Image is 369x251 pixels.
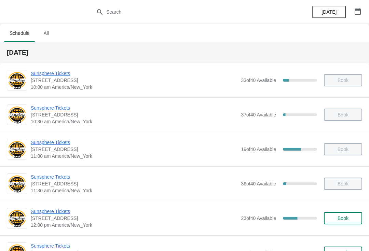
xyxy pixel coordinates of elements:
span: Sunsphere Tickets [31,104,237,111]
span: 10:30 am America/New_York [31,118,237,125]
span: 36 of 40 Available [241,181,276,186]
button: [DATE] [312,6,346,18]
span: 12:00 pm America/New_York [31,222,237,228]
span: 10:00 am America/New_York [31,84,237,90]
span: 19 of 40 Available [241,147,276,152]
span: [DATE] [322,9,337,15]
span: Sunsphere Tickets [31,139,237,146]
h2: [DATE] [7,49,362,56]
input: Search [106,6,277,18]
img: Sunsphere Tickets | 810 Clinch Avenue, Knoxville, TN, USA | 10:30 am America/New_York [7,106,27,124]
span: [STREET_ADDRESS] [31,180,237,187]
span: Sunsphere Tickets [31,173,237,180]
span: All [38,27,55,39]
span: Sunsphere Tickets [31,208,237,215]
span: [STREET_ADDRESS] [31,146,237,153]
span: 33 of 40 Available [241,78,276,83]
span: [STREET_ADDRESS] [31,215,237,222]
img: Sunsphere Tickets | 810 Clinch Avenue, Knoxville, TN, USA | 11:00 am America/New_York [7,140,27,159]
span: 23 of 40 Available [241,215,276,221]
span: [STREET_ADDRESS] [31,111,237,118]
span: Sunsphere Tickets [31,242,237,249]
span: Book [338,215,348,221]
button: Book [324,212,362,224]
span: 11:30 am America/New_York [31,187,237,194]
img: Sunsphere Tickets | 810 Clinch Avenue, Knoxville, TN, USA | 12:00 pm America/New_York [7,209,27,228]
span: 11:00 am America/New_York [31,153,237,159]
img: Sunsphere Tickets | 810 Clinch Avenue, Knoxville, TN, USA | 10:00 am America/New_York [7,71,27,90]
span: 37 of 40 Available [241,112,276,117]
span: Sunsphere Tickets [31,70,237,77]
span: Schedule [4,27,35,39]
img: Sunsphere Tickets | 810 Clinch Avenue, Knoxville, TN, USA | 11:30 am America/New_York [7,175,27,193]
span: [STREET_ADDRESS] [31,77,237,84]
